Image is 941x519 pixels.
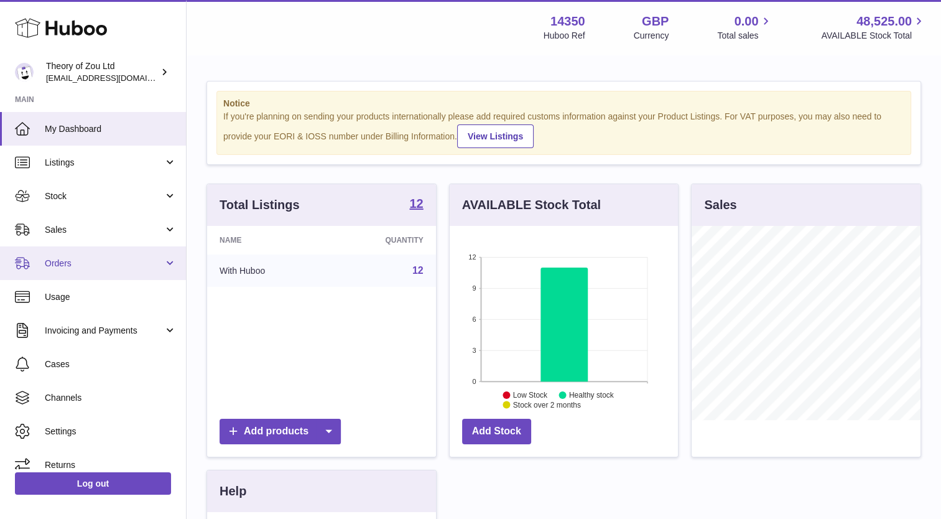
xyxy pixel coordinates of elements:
[457,124,534,148] a: View Listings
[45,358,177,370] span: Cases
[220,483,246,500] h3: Help
[472,378,476,385] text: 0
[328,226,436,255] th: Quantity
[45,157,164,169] span: Listings
[468,253,476,261] text: 12
[856,13,912,30] span: 48,525.00
[821,30,926,42] span: AVAILABLE Stock Total
[207,255,328,287] td: With Huboo
[472,284,476,292] text: 9
[704,197,736,213] h3: Sales
[634,30,669,42] div: Currency
[544,30,585,42] div: Huboo Ref
[550,13,585,30] strong: 14350
[412,265,424,276] a: 12
[45,325,164,337] span: Invoicing and Payments
[409,197,423,210] strong: 12
[220,419,341,444] a: Add products
[46,60,158,84] div: Theory of Zou Ltd
[472,316,476,323] text: 6
[45,258,164,269] span: Orders
[717,13,772,42] a: 0.00 Total sales
[45,291,177,303] span: Usage
[45,190,164,202] span: Stock
[223,111,904,148] div: If you're planning on sending your products internationally please add required customs informati...
[46,73,183,83] span: [EMAIL_ADDRESS][DOMAIN_NAME]
[220,197,300,213] h3: Total Listings
[472,347,476,354] text: 3
[207,226,328,255] th: Name
[462,197,601,213] h3: AVAILABLE Stock Total
[409,197,423,212] a: 12
[45,123,177,135] span: My Dashboard
[735,13,759,30] span: 0.00
[513,391,548,400] text: Low Stock
[45,459,177,471] span: Returns
[513,401,581,409] text: Stock over 2 months
[15,472,171,495] a: Log out
[223,98,904,110] strong: Notice
[717,30,772,42] span: Total sales
[45,224,164,236] span: Sales
[569,391,614,400] text: Healthy stock
[642,13,669,30] strong: GBP
[45,426,177,437] span: Settings
[15,63,34,82] img: amit@themightyspice.com
[45,392,177,404] span: Channels
[821,13,926,42] a: 48,525.00 AVAILABLE Stock Total
[462,419,531,444] a: Add Stock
